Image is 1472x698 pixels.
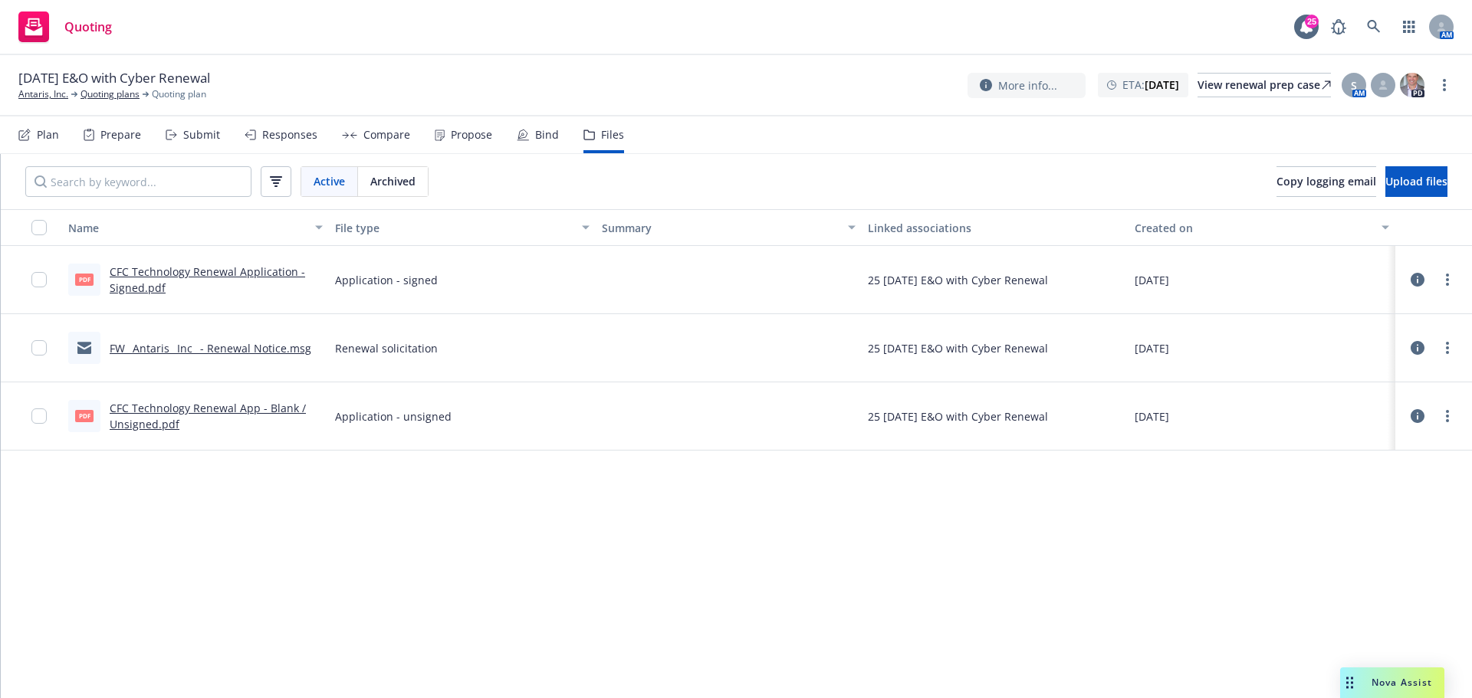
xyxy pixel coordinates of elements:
[1323,11,1354,42] a: Report a Bug
[363,129,410,141] div: Compare
[110,401,306,431] a: CFC Technology Renewal App - Blank / Unsigned.pdf
[314,173,345,189] span: Active
[602,220,839,236] div: Summary
[80,87,140,101] a: Quoting plans
[1385,174,1447,188] span: Upload files
[18,87,68,101] a: Antaris, Inc.
[1340,667,1444,698] button: Nova Assist
[1435,76,1454,94] a: more
[110,341,311,356] a: FW_ Antaris_ Inc_ - Renewal Notice.msg
[1438,407,1457,425] a: more
[68,220,306,236] div: Name
[31,272,47,287] input: Toggle Row Selected
[12,5,118,48] a: Quoting
[31,408,47,424] input: Toggle Row Selected
[335,408,452,424] span: Application - unsigned
[1340,667,1359,698] div: Drag to move
[1372,676,1432,689] span: Nova Assist
[183,129,220,141] div: Submit
[1145,77,1179,92] strong: [DATE]
[601,129,624,141] div: Files
[1122,77,1179,93] span: ETA :
[75,274,94,285] span: pdf
[1359,11,1389,42] a: Search
[868,408,1048,424] div: 25 [DATE] E&O with Cyber Renewal
[868,220,1122,236] div: Linked associations
[1135,220,1372,236] div: Created on
[1438,270,1457,289] a: more
[1276,166,1376,197] button: Copy logging email
[1135,340,1169,356] span: [DATE]
[868,340,1048,356] div: 25 [DATE] E&O with Cyber Renewal
[1198,73,1331,97] a: View renewal prep case
[1400,73,1424,97] img: photo
[1385,166,1447,197] button: Upload files
[1129,209,1395,246] button: Created on
[110,264,305,295] a: CFC Technology Renewal Application - Signed.pdf
[100,129,141,141] div: Prepare
[262,129,317,141] div: Responses
[18,69,210,87] span: [DATE] E&O with Cyber Renewal
[1135,408,1169,424] span: [DATE]
[1351,77,1357,93] span: S
[335,220,573,236] div: File type
[862,209,1129,246] button: Linked associations
[370,173,416,189] span: Archived
[64,21,112,33] span: Quoting
[998,77,1057,93] span: More info...
[329,209,596,246] button: File type
[451,129,492,141] div: Propose
[596,209,863,246] button: Summary
[1276,174,1376,188] span: Copy logging email
[868,272,1048,288] div: 25 [DATE] E&O with Cyber Renewal
[25,166,251,197] input: Search by keyword...
[968,73,1086,98] button: More info...
[1394,11,1424,42] a: Switch app
[335,272,438,288] span: Application - signed
[335,340,438,356] span: Renewal solicitation
[75,410,94,421] span: pdf
[1198,74,1331,97] div: View renewal prep case
[1135,272,1169,288] span: [DATE]
[535,129,559,141] div: Bind
[1438,339,1457,357] a: more
[62,209,329,246] button: Name
[31,340,47,356] input: Toggle Row Selected
[152,87,206,101] span: Quoting plan
[37,129,59,141] div: Plan
[1305,15,1319,28] div: 25
[31,220,47,235] input: Select all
